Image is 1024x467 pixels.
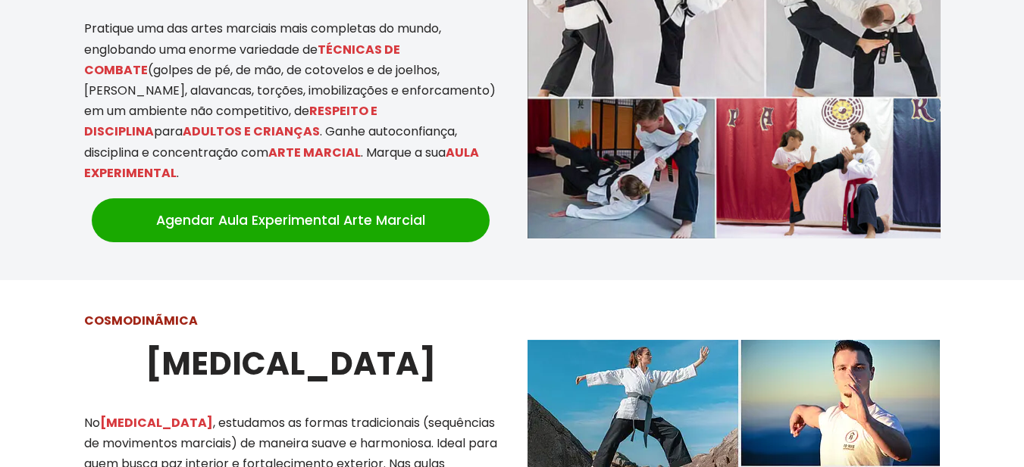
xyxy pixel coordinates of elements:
mark: AULA EXPERIMENTAL [84,144,479,182]
strong: [MEDICAL_DATA] [146,341,436,386]
p: Pratique uma das artes marciais mais completas do mundo, englobando uma enorme variedade de (golp... [84,18,497,183]
mark: [MEDICAL_DATA] [100,414,213,431]
mark: ADULTOS E CRIANÇAS [183,123,320,140]
mark: TÉCNICAS DE COMBATE [84,41,400,79]
strong: COSMODINÃMICA [84,312,198,329]
mark: ARTE MARCIAL [268,144,361,161]
a: Agendar Aula Experimental Arte Marcial [92,198,490,242]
